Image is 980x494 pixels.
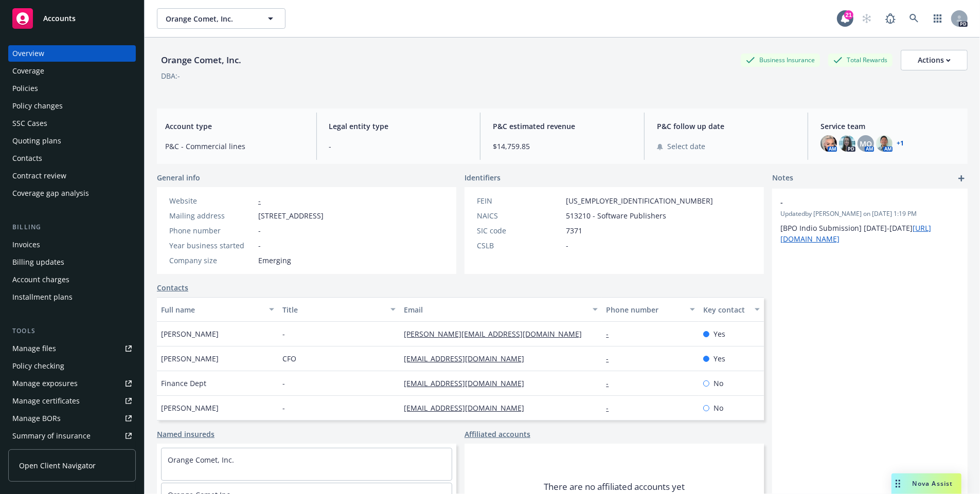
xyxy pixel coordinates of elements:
[157,282,188,293] a: Contacts
[714,328,725,339] span: Yes
[477,210,562,221] div: NAICS
[12,375,78,392] div: Manage exposures
[169,210,254,221] div: Mailing address
[606,304,684,315] div: Phone number
[602,297,699,322] button: Phone number
[876,135,893,152] img: photo
[772,172,793,185] span: Notes
[657,121,796,132] span: P&C follow up date
[161,402,219,413] span: [PERSON_NAME]
[169,255,254,266] div: Company size
[12,63,44,79] div: Coverage
[404,304,586,315] div: Email
[714,353,725,364] span: Yes
[465,172,501,183] span: Identifiers
[12,133,61,149] div: Quoting plans
[161,353,219,364] span: [PERSON_NAME]
[8,168,136,184] a: Contract review
[703,304,749,315] div: Key contact
[43,14,76,23] span: Accounts
[12,115,47,132] div: SSC Cases
[168,455,234,465] a: Orange Comet, Inc.
[278,297,400,322] button: Title
[839,135,856,152] img: photo
[8,185,136,202] a: Coverage gap analysis
[901,50,968,70] button: Actions
[282,402,285,413] span: -
[12,271,69,288] div: Account charges
[12,340,56,357] div: Manage files
[8,393,136,409] a: Manage certificates
[157,172,200,183] span: General info
[714,378,723,389] span: No
[157,53,245,67] div: Orange Comet, Inc.
[12,410,61,427] div: Manage BORs
[161,70,180,81] div: DBA: -
[12,98,63,114] div: Policy changes
[12,254,64,270] div: Billing updates
[857,8,877,29] a: Start snowing
[955,172,968,185] a: add
[282,353,296,364] span: CFO
[8,375,136,392] a: Manage exposures
[12,358,64,374] div: Policy checking
[844,10,853,20] div: 21
[169,195,254,206] div: Website
[780,223,959,244] p: [BPO Indio Submission] [DATE]-[DATE]
[892,473,961,494] button: Nova Assist
[258,210,324,221] span: [STREET_ADDRESS]
[477,240,562,251] div: CSLB
[12,393,80,409] div: Manage certificates
[821,121,959,132] span: Service team
[8,150,136,167] a: Contacts
[161,378,206,389] span: Finance Dept
[780,209,959,218] span: Updated by [PERSON_NAME] on [DATE] 1:19 PM
[165,121,304,132] span: Account type
[8,271,136,288] a: Account charges
[897,140,904,147] a: +1
[282,378,285,389] span: -
[157,429,215,440] a: Named insureds
[566,195,713,206] span: [US_EMPLOYER_IDENTIFICATION_NUMBER]
[8,63,136,79] a: Coverage
[400,297,602,322] button: Email
[667,141,705,152] span: Select date
[606,329,617,339] a: -
[12,185,89,202] div: Coverage gap analysis
[165,141,304,152] span: P&C - Commercial lines
[892,473,904,494] div: Drag to move
[329,141,468,152] span: -
[8,236,136,253] a: Invoices
[329,121,468,132] span: Legal entity type
[12,80,38,97] div: Policies
[880,8,901,29] a: Report a Bug
[477,195,562,206] div: FEIN
[8,115,136,132] a: SSC Cases
[8,133,136,149] a: Quoting plans
[477,225,562,236] div: SIC code
[12,45,44,62] div: Overview
[493,141,632,152] span: $14,759.85
[493,121,632,132] span: P&C estimated revenue
[258,255,291,266] span: Emerging
[12,289,73,305] div: Installment plans
[12,236,40,253] div: Invoices
[157,8,286,29] button: Orange Comet, Inc.
[828,53,893,66] div: Total Rewards
[606,403,617,413] a: -
[904,8,924,29] a: Search
[8,254,136,270] a: Billing updates
[258,225,261,236] span: -
[780,197,933,208] span: -
[169,240,254,251] div: Year business started
[8,410,136,427] a: Manage BORs
[566,240,568,251] span: -
[8,326,136,336] div: Tools
[465,429,530,440] a: Affiliated accounts
[282,328,285,339] span: -
[19,460,96,471] span: Open Client Navigator
[8,4,136,33] a: Accounts
[157,297,278,322] button: Full name
[913,479,953,488] span: Nova Assist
